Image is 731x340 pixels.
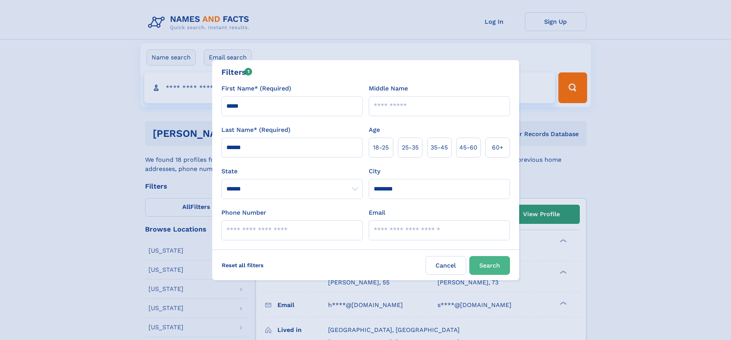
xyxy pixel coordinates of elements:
[431,143,448,152] span: 35‑45
[402,143,419,152] span: 25‑35
[369,125,380,135] label: Age
[221,66,252,78] div: Filters
[369,167,380,176] label: City
[217,256,269,274] label: Reset all filters
[459,143,477,152] span: 45‑60
[492,143,503,152] span: 60+
[426,256,466,275] label: Cancel
[221,125,290,135] label: Last Name* (Required)
[221,167,363,176] label: State
[373,143,389,152] span: 18‑25
[369,84,408,93] label: Middle Name
[469,256,510,275] button: Search
[369,208,385,217] label: Email
[221,84,291,93] label: First Name* (Required)
[221,208,266,217] label: Phone Number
